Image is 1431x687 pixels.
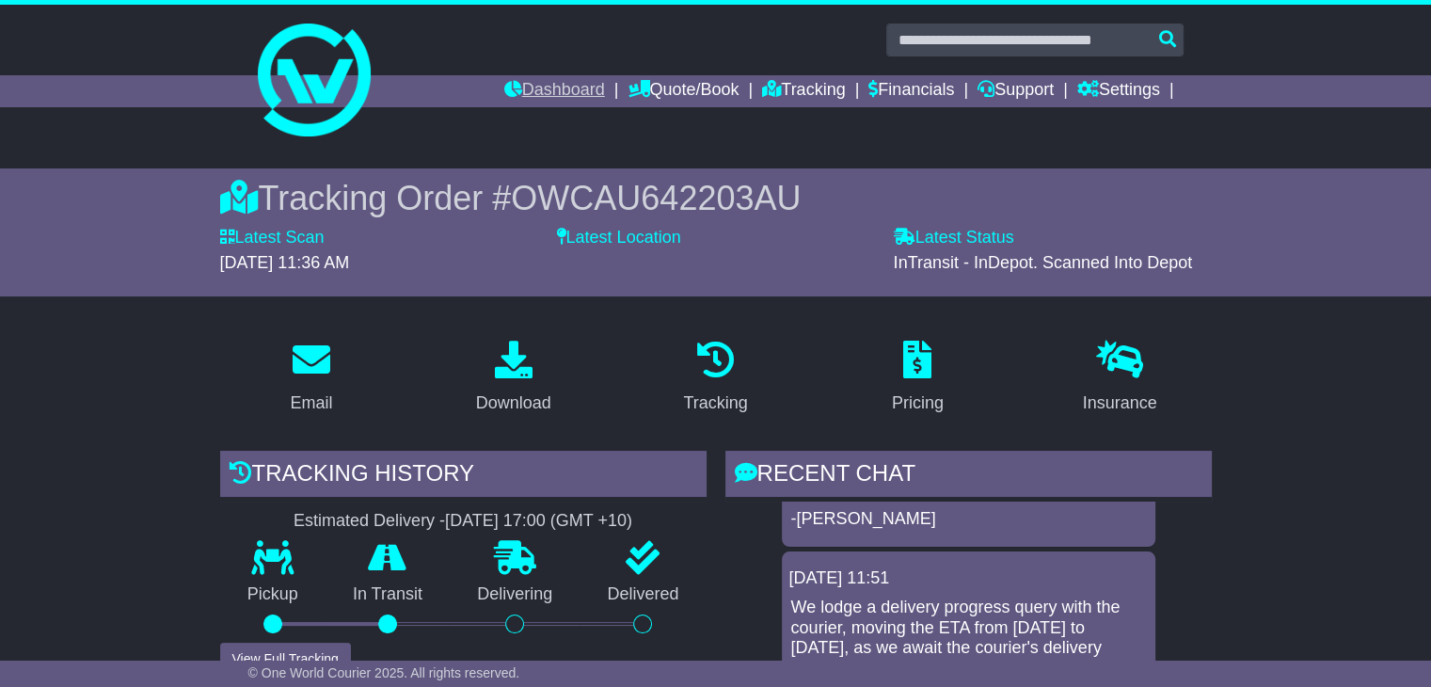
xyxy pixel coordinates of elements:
a: Download [464,334,564,423]
p: Delivered [580,584,706,605]
label: Latest Scan [220,228,325,248]
div: Download [476,391,551,416]
p: In Transit [326,584,450,605]
span: InTransit - InDepot. Scanned Into Depot [894,253,1193,272]
div: RECENT CHAT [725,451,1212,502]
div: Estimated Delivery - [220,511,707,532]
a: Financials [868,75,954,107]
div: Tracking [683,391,747,416]
span: © One World Courier 2025. All rights reserved. [248,665,520,680]
p: Delivering [450,584,580,605]
a: Pricing [880,334,956,423]
div: Insurance [1083,391,1157,416]
div: [DATE] 17:00 (GMT +10) [445,511,632,532]
div: Tracking history [220,451,707,502]
a: Settings [1077,75,1160,107]
div: Email [290,391,332,416]
a: Dashboard [504,75,605,107]
p: -[PERSON_NAME] [791,509,1146,530]
button: View Full Tracking [220,643,351,676]
span: OWCAU642203AU [511,179,801,217]
div: [DATE] 11:51 [789,568,1148,589]
a: Support [978,75,1054,107]
a: Tracking [671,334,759,423]
a: Quote/Book [628,75,739,107]
p: Pickup [220,584,326,605]
a: Email [278,334,344,423]
a: Tracking [762,75,845,107]
span: [DATE] 11:36 AM [220,253,350,272]
a: Insurance [1071,334,1169,423]
label: Latest Status [894,228,1014,248]
div: Pricing [892,391,944,416]
div: Tracking Order # [220,178,1212,218]
label: Latest Location [557,228,681,248]
p: We lodge a delivery progress query with the courier, moving the ETA from [DATE] to [DATE], as we ... [791,598,1146,679]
